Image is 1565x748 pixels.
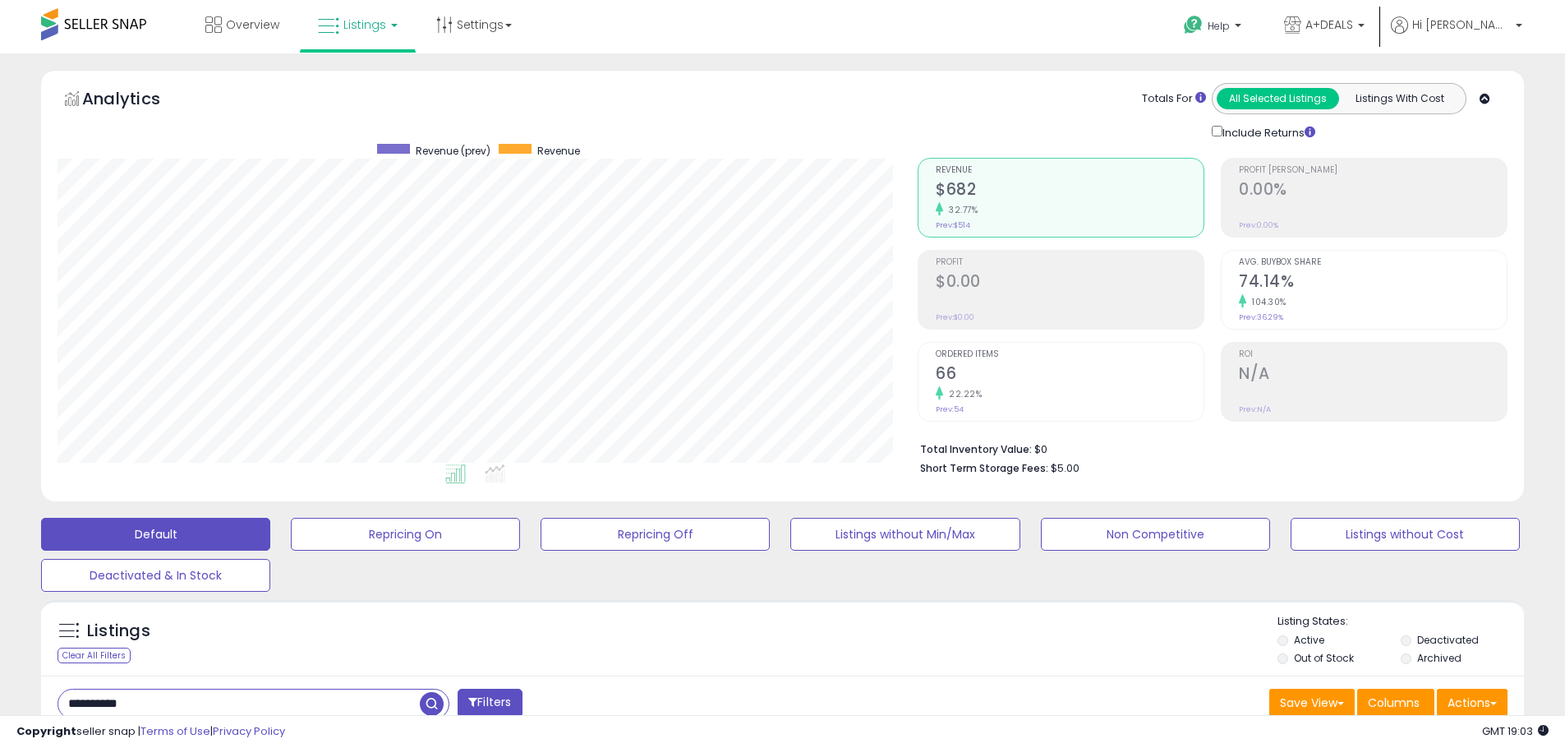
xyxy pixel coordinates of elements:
[1239,350,1507,359] span: ROI
[1417,633,1479,647] label: Deactivated
[343,16,386,33] span: Listings
[936,364,1204,386] h2: 66
[943,204,978,216] small: 32.77%
[226,16,279,33] span: Overview
[1412,16,1511,33] span: Hi [PERSON_NAME]
[213,723,285,739] a: Privacy Policy
[16,724,285,740] div: seller snap | |
[920,438,1495,458] li: $0
[1239,166,1507,175] span: Profit [PERSON_NAME]
[936,166,1204,175] span: Revenue
[1239,272,1507,294] h2: 74.14%
[1239,220,1278,230] small: Prev: 0.00%
[936,220,970,230] small: Prev: $514
[936,258,1204,267] span: Profit
[58,648,131,663] div: Clear All Filters
[416,144,490,158] span: Revenue (prev)
[1357,689,1434,717] button: Columns
[1142,91,1206,107] div: Totals For
[1269,689,1355,717] button: Save View
[41,518,270,551] button: Default
[1246,296,1287,308] small: 104.30%
[1051,460,1079,476] span: $5.00
[41,559,270,592] button: Deactivated & In Stock
[1368,695,1420,711] span: Columns
[537,144,580,158] span: Revenue
[1199,122,1335,141] div: Include Returns
[943,388,982,400] small: 22.22%
[1239,312,1283,322] small: Prev: 36.29%
[1391,16,1522,53] a: Hi [PERSON_NAME]
[1305,16,1353,33] span: A+DEALS
[920,461,1048,475] b: Short Term Storage Fees:
[1239,404,1271,414] small: Prev: N/A
[1291,518,1520,551] button: Listings without Cost
[140,723,210,739] a: Terms of Use
[1437,689,1507,717] button: Actions
[16,723,76,739] strong: Copyright
[790,518,1020,551] button: Listings without Min/Max
[936,350,1204,359] span: Ordered Items
[936,312,974,322] small: Prev: $0.00
[1171,2,1258,53] a: Help
[1294,633,1324,647] label: Active
[920,442,1032,456] b: Total Inventory Value:
[458,689,522,718] button: Filters
[1239,180,1507,202] h2: 0.00%
[1482,723,1549,739] span: 2025-08-13 19:03 GMT
[936,272,1204,294] h2: $0.00
[1041,518,1270,551] button: Non Competitive
[541,518,770,551] button: Repricing Off
[936,404,964,414] small: Prev: 54
[1294,651,1354,665] label: Out of Stock
[82,87,192,114] h5: Analytics
[936,180,1204,202] h2: $682
[1208,19,1230,33] span: Help
[1239,364,1507,386] h2: N/A
[291,518,520,551] button: Repricing On
[1183,15,1204,35] i: Get Help
[1239,258,1507,267] span: Avg. Buybox Share
[1338,88,1461,109] button: Listings With Cost
[87,620,150,643] h5: Listings
[1417,651,1461,665] label: Archived
[1277,614,1524,630] p: Listing States:
[1217,88,1339,109] button: All Selected Listings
